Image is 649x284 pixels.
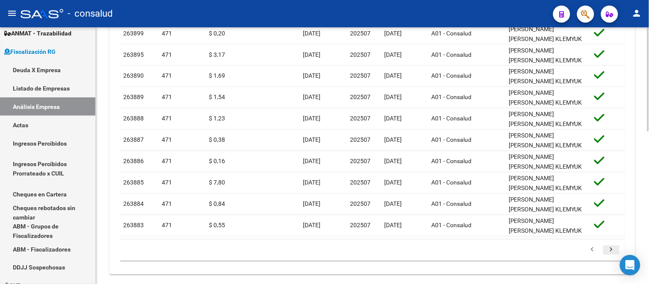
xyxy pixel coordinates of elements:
[303,137,320,143] span: [DATE]
[162,158,172,165] span: 471
[303,222,320,229] span: [DATE]
[123,158,144,165] span: 263886
[4,29,71,38] span: ANMAT - Trazabilidad
[123,179,144,186] span: 263885
[350,201,370,208] span: 202507
[384,179,402,186] span: [DATE]
[209,94,225,101] span: $ 1,54
[162,115,172,122] span: 471
[509,90,582,106] span: [PERSON_NAME] [PERSON_NAME] KLEMYUK
[162,73,172,79] span: 471
[68,4,113,23] span: - consalud
[162,201,172,208] span: 471
[209,179,225,186] span: $ 7,80
[384,51,402,58] span: [DATE]
[303,201,320,208] span: [DATE]
[509,68,582,85] span: [PERSON_NAME] [PERSON_NAME] KLEMYUK
[303,94,320,101] span: [DATE]
[509,154,582,170] span: [PERSON_NAME] [PERSON_NAME] KLEMYUK
[431,115,471,122] span: A01 - Consalud
[384,73,402,79] span: [DATE]
[123,73,144,79] span: 263890
[209,51,225,58] span: $ 3,17
[209,222,225,229] span: $ 0,55
[509,47,582,64] span: [PERSON_NAME] [PERSON_NAME] KLEMYUK
[384,30,402,37] span: [DATE]
[509,111,582,128] span: [PERSON_NAME] [PERSON_NAME] KLEMYUK
[350,30,370,37] span: 202507
[350,94,370,101] span: 202507
[209,73,225,79] span: $ 1,69
[431,158,471,165] span: A01 - Consalud
[350,137,370,143] span: 202507
[123,51,144,58] span: 263895
[384,94,402,101] span: [DATE]
[620,255,640,275] div: Open Intercom Messenger
[384,201,402,208] span: [DATE]
[350,73,370,79] span: 202507
[209,115,225,122] span: $ 1,23
[632,8,642,18] mat-icon: person
[431,30,471,37] span: A01 - Consalud
[162,94,172,101] span: 471
[209,137,225,143] span: $ 0,38
[431,51,471,58] span: A01 - Consalud
[350,51,370,58] span: 202507
[162,30,172,37] span: 471
[303,115,320,122] span: [DATE]
[350,158,370,165] span: 202507
[209,201,225,208] span: $ 0,84
[303,30,320,37] span: [DATE]
[431,137,471,143] span: A01 - Consalud
[431,94,471,101] span: A01 - Consalud
[162,137,172,143] span: 471
[209,30,225,37] span: $ 0,20
[123,222,144,229] span: 263883
[162,51,172,58] span: 471
[123,115,144,122] span: 263888
[123,137,144,143] span: 263887
[303,179,320,186] span: [DATE]
[384,115,402,122] span: [DATE]
[162,179,172,186] span: 471
[509,132,582,149] span: [PERSON_NAME] [PERSON_NAME] KLEMYUK
[431,73,471,79] span: A01 - Consalud
[7,8,17,18] mat-icon: menu
[123,201,144,208] span: 263884
[384,158,402,165] span: [DATE]
[384,222,402,229] span: [DATE]
[431,222,471,229] span: A01 - Consalud
[123,94,144,101] span: 263889
[509,175,582,192] span: [PERSON_NAME] [PERSON_NAME] KLEMYUK
[509,196,582,213] span: [PERSON_NAME] [PERSON_NAME] KLEMYUK
[303,51,320,58] span: [DATE]
[509,218,582,234] span: [PERSON_NAME] [PERSON_NAME] KLEMYUK
[303,73,320,79] span: [DATE]
[209,158,225,165] span: $ 0,16
[350,222,370,229] span: 202507
[431,179,471,186] span: A01 - Consalud
[384,137,402,143] span: [DATE]
[123,30,144,37] span: 263899
[350,179,370,186] span: 202507
[303,158,320,165] span: [DATE]
[431,201,471,208] span: A01 - Consalud
[350,115,370,122] span: 202507
[4,47,56,56] span: Fiscalización RG
[162,222,172,229] span: 471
